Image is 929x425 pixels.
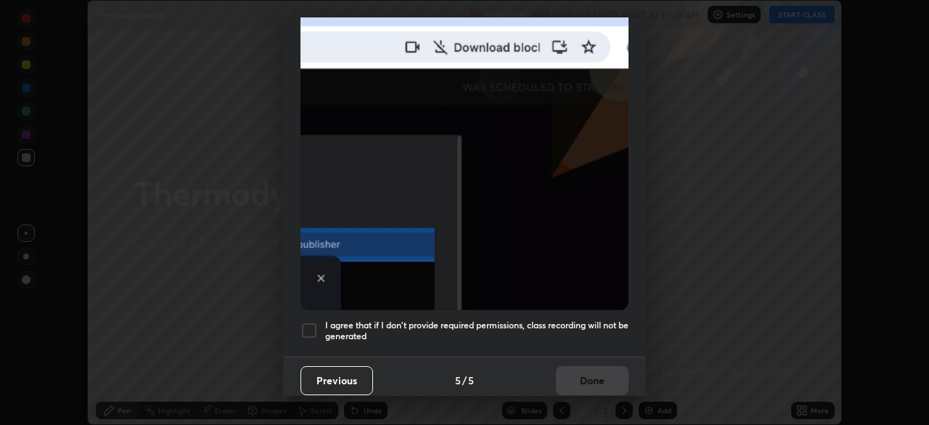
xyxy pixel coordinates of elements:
[455,373,461,388] h4: 5
[468,373,474,388] h4: 5
[462,373,467,388] h4: /
[325,320,629,342] h5: I agree that if I don't provide required permissions, class recording will not be generated
[300,366,373,395] button: Previous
